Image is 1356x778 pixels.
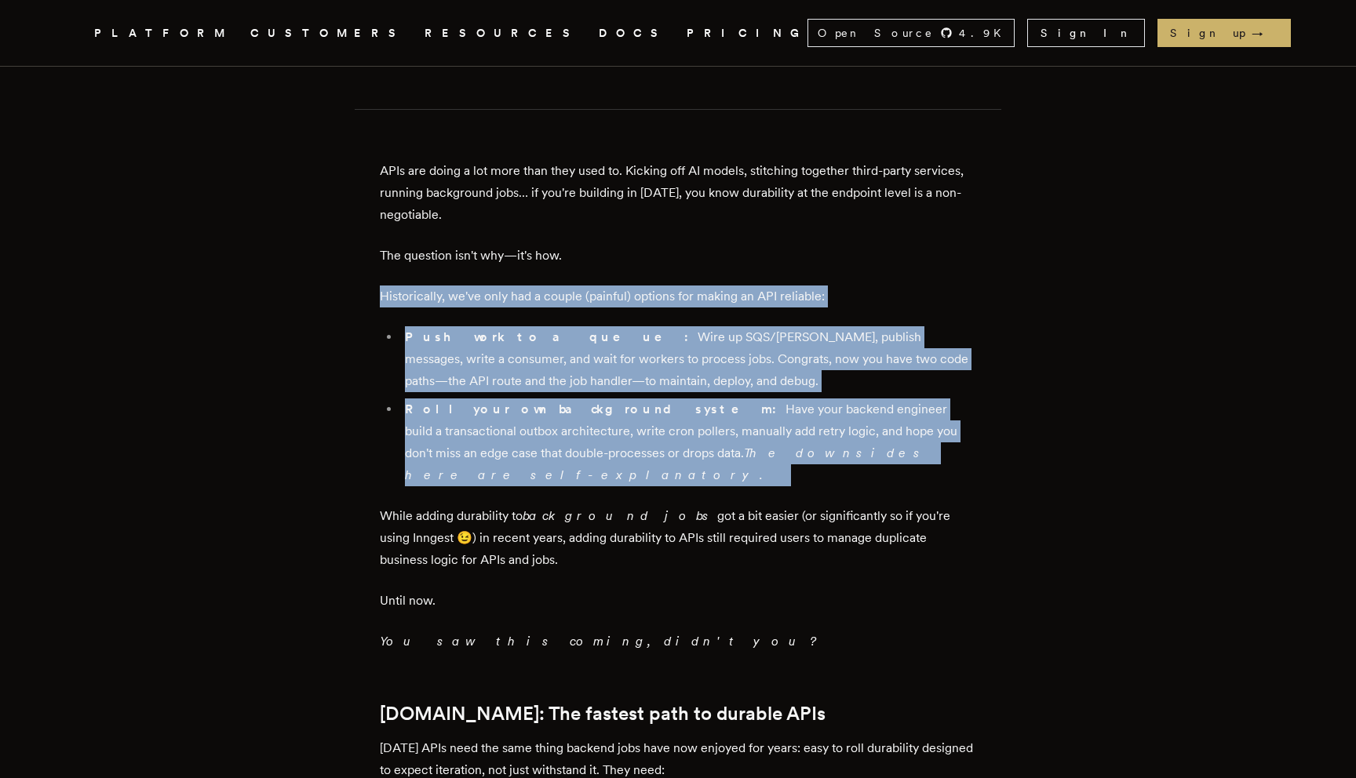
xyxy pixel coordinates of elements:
li: Wire up SQS/[PERSON_NAME], publish messages, write a consumer, and wait for workers to process jo... [400,326,976,392]
p: Historically, we've only had a couple (painful) options for making an API reliable: [380,285,976,307]
p: While adding durability to got a bit easier (or significantly so if you're using Inngest 😉) in re... [380,505,976,571]
span: → [1252,25,1278,41]
a: CUSTOMERS [250,24,406,43]
span: Open Source [818,25,934,41]
span: 4.9 K [959,25,1011,41]
a: DOCS [599,24,668,43]
li: Have your backend engineer build a transactional outbox architecture, write cron pollers, manuall... [400,398,976,486]
strong: Roll your own background system: [405,402,786,416]
button: RESOURCES [425,24,580,43]
button: PLATFORM [94,24,231,43]
strong: Push work to a queue: [405,329,698,344]
p: APIs are doing a lot more than they used to. Kicking off AI models, stitching together third-part... [380,160,976,226]
em: You saw this coming, didn't you? [380,634,815,649]
em: background jobs [523,508,717,523]
a: Sign In [1027,19,1145,47]
a: PRICING [687,24,807,43]
p: The question isn't why—it's how. [380,245,976,267]
a: Sign up [1157,19,1291,47]
p: Until now. [380,590,976,612]
h2: [DOMAIN_NAME]: The fastest path to durable APIs [380,703,976,725]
